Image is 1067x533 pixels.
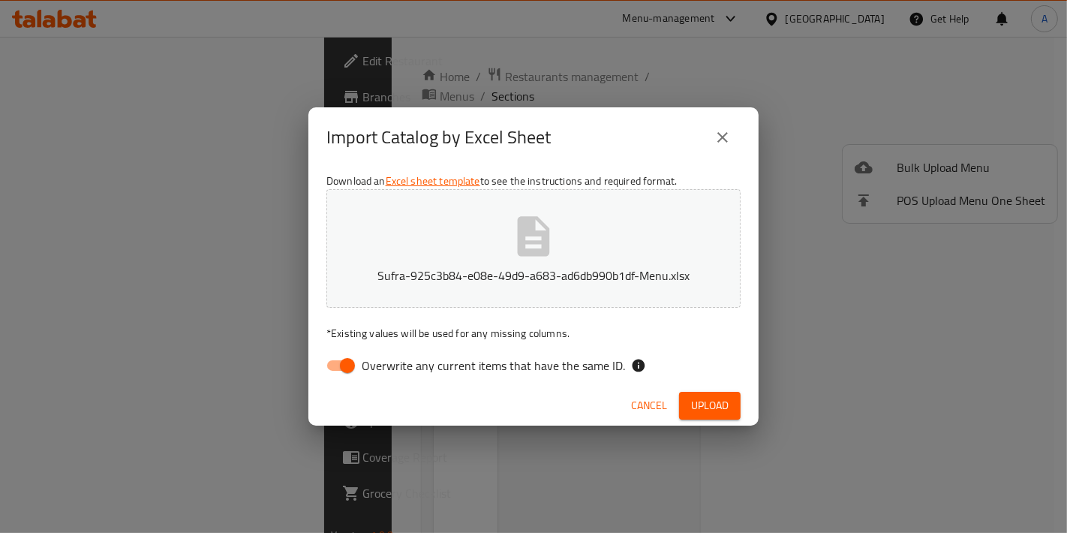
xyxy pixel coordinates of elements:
[625,392,673,420] button: Cancel
[362,357,625,375] span: Overwrite any current items that have the same ID.
[631,396,667,415] span: Cancel
[326,189,741,308] button: Sufra-925c3b84-e08e-49d9-a683-ad6db990b1df-Menu.xlsx
[705,119,741,155] button: close
[326,125,551,149] h2: Import Catalog by Excel Sheet
[350,266,717,285] p: Sufra-925c3b84-e08e-49d9-a683-ad6db990b1df-Menu.xlsx
[679,392,741,420] button: Upload
[631,358,646,373] svg: If the overwrite option isn't selected, then the items that match an existing ID will be ignored ...
[326,326,741,341] p: Existing values will be used for any missing columns.
[691,396,729,415] span: Upload
[308,167,759,385] div: Download an to see the instructions and required format.
[386,171,480,191] a: Excel sheet template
